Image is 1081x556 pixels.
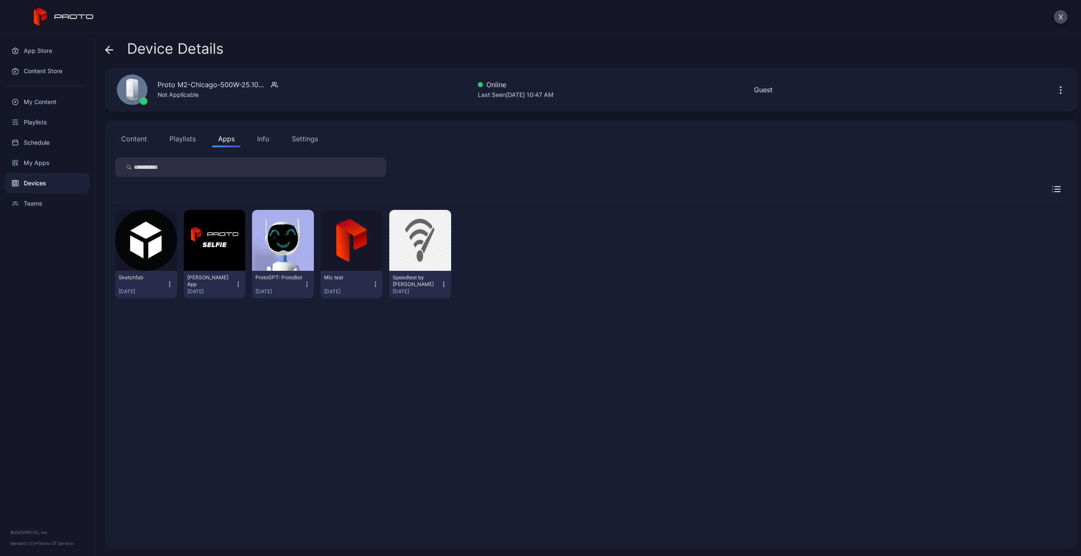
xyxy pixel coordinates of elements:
[393,274,439,288] div: Speedtest by Ookla
[5,61,89,81] a: Content Store
[127,41,224,57] span: Device Details
[119,274,174,295] button: Sketchfab[DATE]
[158,80,268,90] div: Proto M2-Chicago-500W-25.103-CIC
[5,153,89,173] a: My Apps
[119,288,166,295] div: [DATE]
[5,193,89,214] a: Teams
[393,288,440,295] div: [DATE]
[255,274,302,281] div: ProtoGPT: ProtoBot
[10,529,84,536] div: © 2025 PROTO, Inc.
[5,41,89,61] a: App Store
[754,85,773,95] div: Guest
[324,274,371,281] div: Mic test
[5,112,89,132] a: Playlists
[478,80,554,90] div: Online
[255,274,310,295] button: ProtoGPT: ProtoBot[DATE]
[187,274,234,288] div: David Selfie App
[324,288,371,295] div: [DATE]
[119,274,165,281] div: Sketchfab
[324,274,379,295] button: Mic test[DATE]
[187,274,242,295] button: [PERSON_NAME] App[DATE]
[286,130,324,147] button: Settings
[5,132,89,153] a: Schedule
[255,288,303,295] div: [DATE]
[164,130,202,147] button: Playlists
[158,90,278,100] div: Not Applicable
[5,92,89,112] a: My Content
[478,90,554,100] div: Last Seen [DATE] 10:47 AM
[115,130,153,147] button: Content
[1054,10,1067,24] button: X
[5,173,89,193] a: Devices
[38,541,73,546] a: Terms Of Service
[187,288,235,295] div: [DATE]
[251,130,275,147] button: Info
[393,274,448,295] button: Speedtest by [PERSON_NAME][DATE]
[292,134,318,144] div: Settings
[212,130,241,147] button: Apps
[10,541,38,546] span: Version 1.13.1 •
[257,134,269,144] div: Info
